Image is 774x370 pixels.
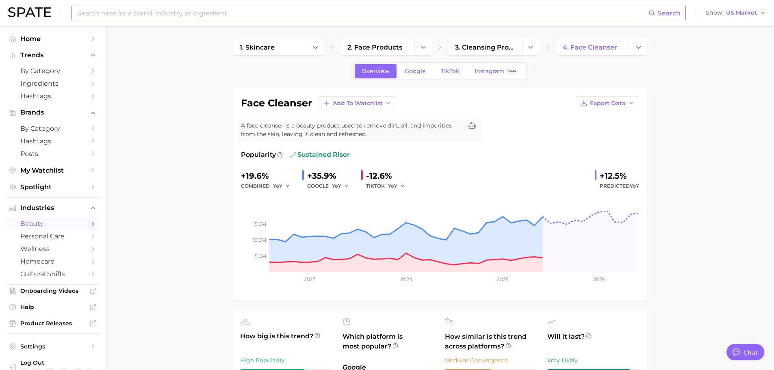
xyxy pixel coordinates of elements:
[347,43,402,51] span: 2. face products
[7,122,99,135] a: by Category
[600,169,639,182] div: +12.5%
[240,355,333,365] div: High Popularity
[20,109,85,116] span: Brands
[366,181,411,191] div: TIKTOK
[273,182,282,189] span: YoY
[20,150,85,158] span: Posts
[20,343,85,350] span: Settings
[630,183,639,189] span: YoY
[7,164,99,177] a: My Watchlist
[8,7,51,17] img: SPATE
[593,276,605,282] tspan: 2026
[448,39,522,55] a: 3. cleansing products
[434,64,466,78] a: TikTok
[455,43,515,51] span: 3. cleansing products
[388,181,405,191] button: YoY
[20,67,85,75] span: by Category
[7,301,99,313] a: Help
[289,151,296,158] img: sustained riser
[630,39,647,55] button: Change Category
[241,181,296,191] div: combined
[398,64,433,78] a: Google
[241,98,312,108] h1: face cleanser
[7,90,99,102] a: Hashtags
[20,183,85,191] span: Spotlight
[333,100,383,107] span: Add to Watchlist
[241,169,296,182] div: +19.6%
[522,39,540,55] button: Change Category
[7,268,99,280] a: cultural shifts
[20,320,85,327] span: Product Releases
[307,39,324,55] button: Change Category
[20,303,85,311] span: Help
[20,80,85,87] span: Ingredients
[307,169,355,182] div: +35.9%
[304,276,315,282] tspan: 2023
[445,332,538,351] span: How similar is this trend across platforms?
[20,359,103,366] span: Log Out
[414,39,432,55] button: Change Category
[241,121,462,138] span: A face cleanser is a beauty product used to remove dirt, oil, and impurities from the skin, leavi...
[704,8,768,18] button: ShowUS Market
[441,68,460,75] span: TikTok
[7,217,99,230] a: beauty
[726,11,757,15] span: US Market
[7,340,99,353] a: Settings
[600,181,639,191] span: Predicted
[233,39,307,55] a: 1. skincare
[240,331,333,351] span: How big is this trend?
[355,64,397,78] a: Overview
[241,150,276,160] span: Popularity
[240,43,275,51] span: 1. skincare
[657,9,681,17] span: Search
[475,68,504,75] span: Instagram
[20,270,85,278] span: cultural shifts
[7,65,99,77] a: by Category
[7,32,99,45] a: Home
[497,276,509,282] tspan: 2025
[20,167,85,174] span: My Watchlist
[20,257,85,265] span: homecare
[405,68,426,75] span: Google
[508,68,516,75] span: Beta
[468,64,525,78] a: InstagramBeta
[7,49,99,61] button: Trends
[547,332,640,351] span: Will it last?
[7,106,99,119] button: Brands
[340,39,414,55] a: 2. face products
[7,317,99,329] a: Product Releases
[20,35,85,43] span: Home
[343,332,435,359] span: Which platform is most popular?
[20,52,85,59] span: Trends
[273,181,291,191] button: YoY
[445,355,538,365] div: Medium Convergence
[319,96,396,110] button: Add to Watchlist
[289,150,350,160] span: sustained riser
[388,182,397,189] span: YoY
[7,230,99,242] a: personal care
[7,255,99,268] a: homecare
[7,285,99,297] a: Onboarding Videos
[556,39,630,55] a: 4. face cleanser
[20,125,85,132] span: by Category
[7,181,99,193] a: Spotlight
[547,355,640,365] div: Very Likely
[362,68,390,75] span: Overview
[76,6,648,20] input: Search here for a brand, industry, or ingredient
[7,135,99,147] a: Hashtags
[563,43,617,51] span: 4. face cleanser
[7,77,99,90] a: Ingredients
[366,169,411,182] div: -12.6%
[590,100,626,107] span: Export Data
[706,11,724,15] span: Show
[20,220,85,227] span: beauty
[7,147,99,160] a: Posts
[332,181,349,191] button: YoY
[400,276,412,282] tspan: 2024
[332,182,341,189] span: YoY
[20,92,85,100] span: Hashtags
[576,96,639,110] button: Export Data
[20,204,85,212] span: Industries
[7,242,99,255] a: wellness
[20,245,85,253] span: wellness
